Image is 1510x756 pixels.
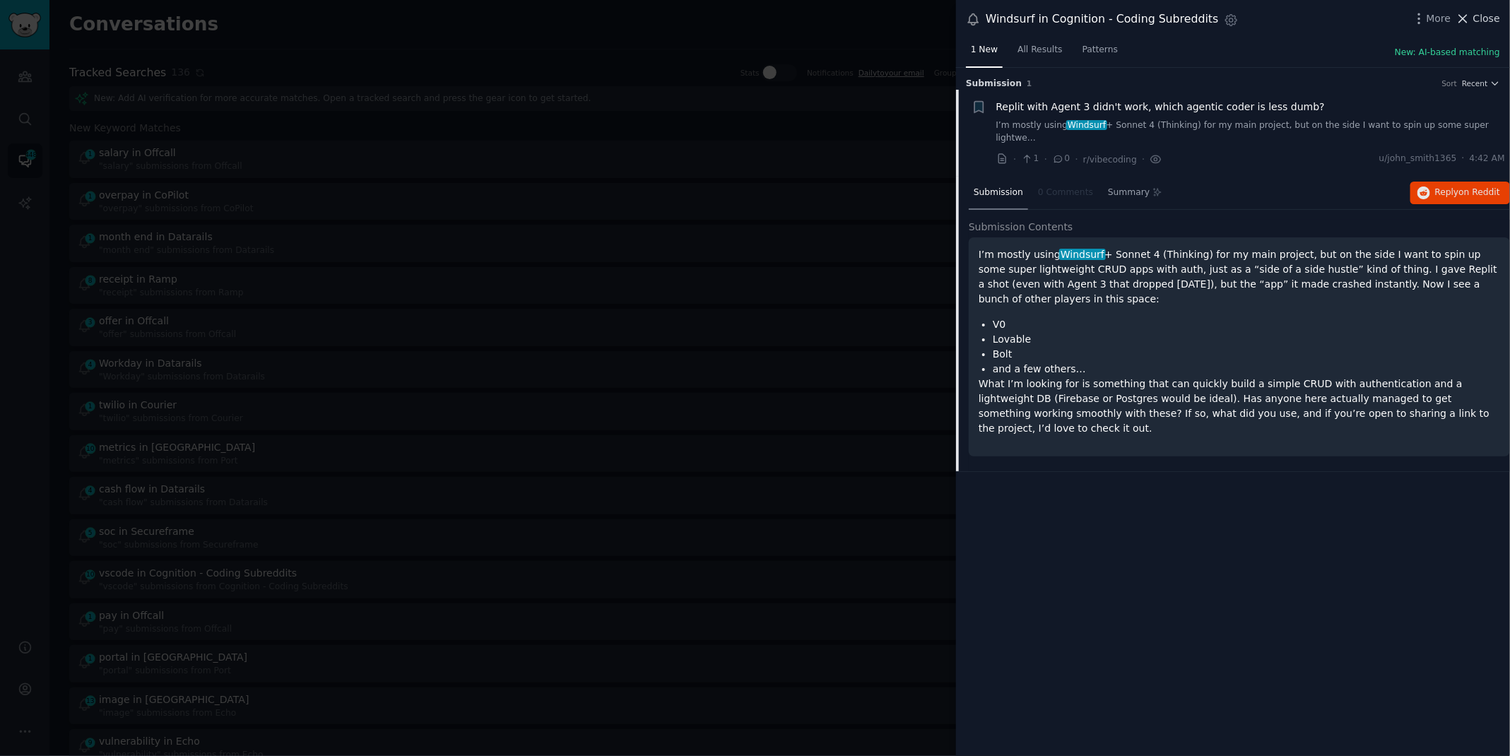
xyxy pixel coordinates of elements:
[1027,79,1032,88] span: 1
[1044,152,1047,167] span: ·
[986,11,1219,28] div: Windsurf in Cognition - Coding Subreddits
[1473,11,1500,26] span: Close
[969,220,1073,235] span: Submission Contents
[993,347,1500,362] li: Bolt
[966,39,1003,68] a: 1 New
[1410,182,1510,204] button: Replyon Reddit
[993,332,1500,347] li: Lovable
[1059,249,1106,260] span: Windsurf
[979,247,1500,307] p: I’m mostly using + Sonnet 4 (Thinking) for my main project, but on the side I want to spin up som...
[979,377,1500,436] p: What I’m looking for is something that can quickly build a simple CRUD with authentication and a ...
[996,100,1325,114] a: Replit with Agent 3 didn't work, which agentic coder is less dumb?
[1412,11,1451,26] button: More
[1462,78,1500,88] button: Recent
[1442,78,1458,88] div: Sort
[1075,152,1078,167] span: ·
[993,317,1500,332] li: V0
[1013,152,1016,167] span: ·
[1018,44,1062,57] span: All Results
[1462,78,1487,88] span: Recent
[1395,47,1500,59] button: New: AI-based matching
[966,78,1022,90] span: Submission
[993,362,1500,377] li: and a few others…
[1379,153,1457,165] span: u/john_smith1365
[974,187,1023,199] span: Submission
[1083,44,1118,57] span: Patterns
[1459,187,1500,197] span: on Reddit
[996,119,1506,144] a: I’m mostly usingWindsurf+ Sonnet 4 (Thinking) for my main project, but on the side I want to spin...
[1013,39,1067,68] a: All Results
[1021,153,1039,165] span: 1
[1435,187,1500,199] span: Reply
[1052,153,1070,165] span: 0
[1142,152,1145,167] span: ·
[1066,120,1107,130] span: Windsurf
[1108,187,1150,199] span: Summary
[1462,153,1465,165] span: ·
[1083,155,1137,165] span: r/vibecoding
[1456,11,1500,26] button: Close
[971,44,998,57] span: 1 New
[1078,39,1123,68] a: Patterns
[1427,11,1451,26] span: More
[1470,153,1505,165] span: 4:42 AM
